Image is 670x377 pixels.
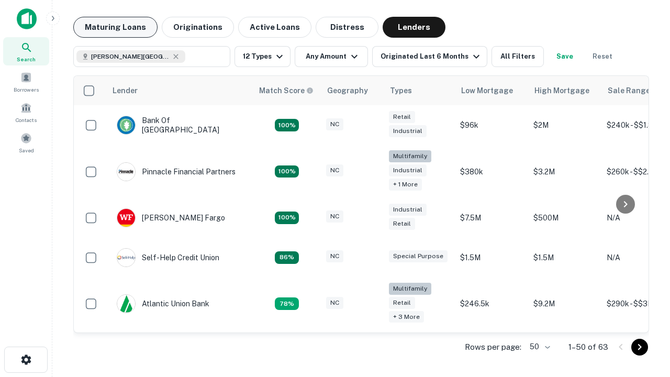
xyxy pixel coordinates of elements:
[389,311,424,323] div: + 3 more
[117,163,135,181] img: picture
[389,179,422,191] div: + 1 more
[326,250,343,262] div: NC
[389,218,415,230] div: Retail
[618,260,670,310] iframe: Chat Widget
[117,116,242,135] div: Bank Of [GEOGRAPHIC_DATA]
[259,85,311,96] h6: Match Score
[73,17,158,38] button: Maturing Loans
[3,37,49,65] a: Search
[117,208,225,227] div: [PERSON_NAME] Fargo
[91,52,170,61] span: [PERSON_NAME][GEOGRAPHIC_DATA], [GEOGRAPHIC_DATA]
[17,8,37,29] img: capitalize-icon.png
[568,341,608,353] p: 1–50 of 63
[16,116,37,124] span: Contacts
[586,46,619,67] button: Reset
[390,84,412,97] div: Types
[528,198,601,238] td: $500M
[492,46,544,67] button: All Filters
[117,162,236,181] div: Pinnacle Financial Partners
[384,76,455,105] th: Types
[455,238,528,278] td: $1.5M
[234,46,291,67] button: 12 Types
[253,76,321,105] th: Capitalize uses an advanced AI algorithm to match your search with the best lender. The match sco...
[389,150,431,162] div: Multifamily
[389,204,427,216] div: Industrial
[117,248,219,267] div: Self-help Credit Union
[238,17,311,38] button: Active Loans
[383,17,445,38] button: Lenders
[327,84,368,97] div: Geography
[275,297,299,310] div: Matching Properties: 10, hasApolloMatch: undefined
[534,84,589,97] div: High Mortgage
[389,111,415,123] div: Retail
[117,249,135,267] img: picture
[389,125,427,137] div: Industrial
[608,84,650,97] div: Sale Range
[455,76,528,105] th: Low Mortgage
[389,283,431,295] div: Multifamily
[295,46,368,67] button: Any Amount
[113,84,138,97] div: Lender
[321,76,384,105] th: Geography
[275,251,299,264] div: Matching Properties: 11, hasApolloMatch: undefined
[326,297,343,309] div: NC
[275,212,299,224] div: Matching Properties: 14, hasApolloMatch: undefined
[528,145,601,198] td: $3.2M
[528,278,601,330] td: $9.2M
[14,85,39,94] span: Borrowers
[526,339,552,354] div: 50
[381,50,483,63] div: Originated Last 6 Months
[455,145,528,198] td: $380k
[117,116,135,134] img: picture
[528,76,601,105] th: High Mortgage
[326,118,343,130] div: NC
[389,164,427,176] div: Industrial
[455,105,528,145] td: $96k
[455,278,528,330] td: $246.5k
[275,119,299,131] div: Matching Properties: 14, hasApolloMatch: undefined
[326,164,343,176] div: NC
[455,198,528,238] td: $7.5M
[528,105,601,145] td: $2M
[631,339,648,356] button: Go to next page
[548,46,582,67] button: Save your search to get updates of matches that match your search criteria.
[275,165,299,178] div: Matching Properties: 23, hasApolloMatch: undefined
[162,17,234,38] button: Originations
[259,85,314,96] div: Capitalize uses an advanced AI algorithm to match your search with the best lender. The match sco...
[117,295,135,313] img: picture
[19,146,34,154] span: Saved
[316,17,378,38] button: Distress
[465,341,521,353] p: Rows per page:
[326,210,343,223] div: NC
[106,76,253,105] th: Lender
[3,128,49,157] a: Saved
[372,46,487,67] button: Originated Last 6 Months
[389,297,415,309] div: Retail
[117,209,135,227] img: picture
[3,68,49,96] a: Borrowers
[528,238,601,278] td: $1.5M
[117,294,209,313] div: Atlantic Union Bank
[389,250,448,262] div: Special Purpose
[461,84,513,97] div: Low Mortgage
[3,98,49,126] a: Contacts
[17,55,36,63] span: Search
